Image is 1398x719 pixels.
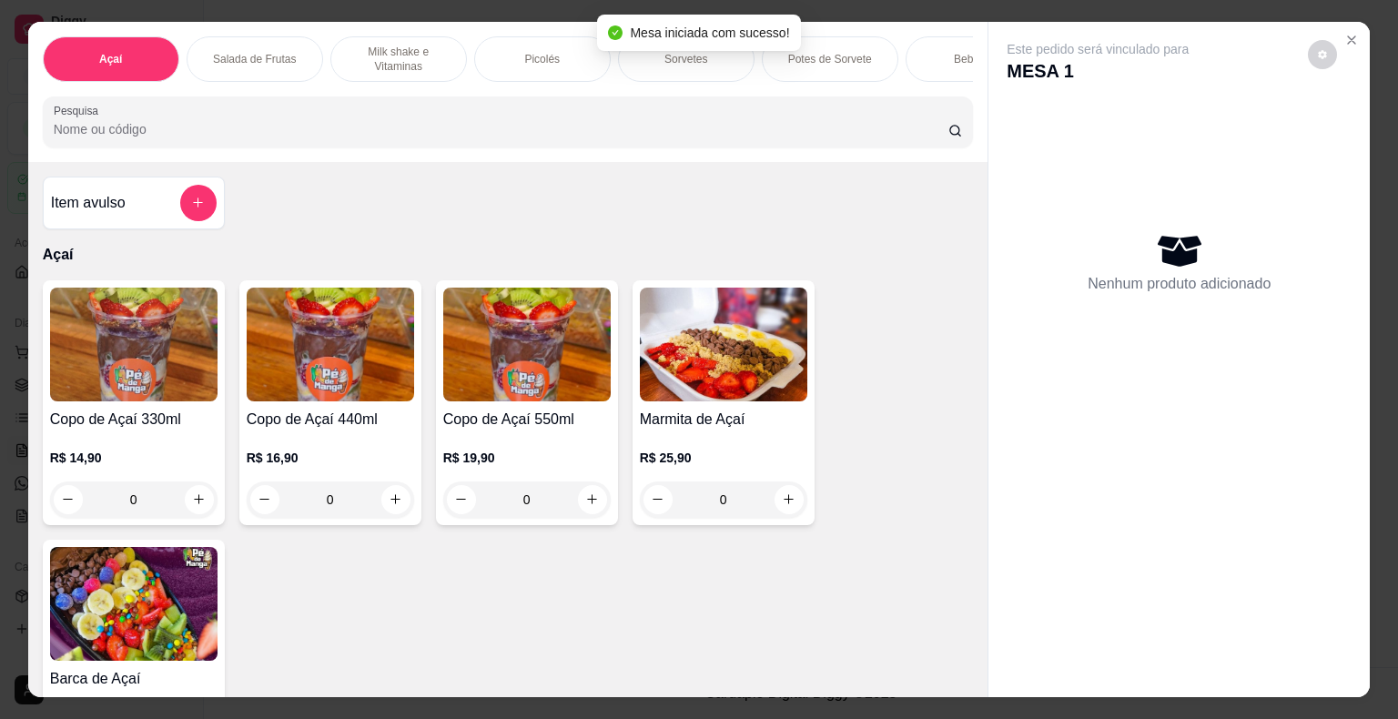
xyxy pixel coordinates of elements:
[443,409,611,430] h4: Copo de Açaí 550ml
[443,449,611,467] p: R$ 19,90
[640,449,807,467] p: R$ 25,90
[954,52,993,66] p: Bebidas
[180,185,217,221] button: add-separate-item
[630,25,789,40] span: Mesa iniciada com sucesso!
[247,449,414,467] p: R$ 16,90
[50,409,218,430] h4: Copo de Açaí 330ml
[1007,58,1189,84] p: MESA 1
[1337,25,1366,55] button: Close
[50,668,218,690] h4: Barca de Açaí
[50,547,218,661] img: product-image
[213,52,296,66] p: Salada de Frutas
[664,52,707,66] p: Sorvetes
[54,120,948,138] input: Pesquisa
[50,449,218,467] p: R$ 14,90
[43,244,974,266] p: Açaí
[1308,40,1337,69] button: decrease-product-quantity
[54,103,105,118] label: Pesquisa
[51,192,126,214] h4: Item avulso
[788,52,872,66] p: Potes de Sorvete
[247,288,414,401] img: product-image
[640,288,807,401] img: product-image
[1007,40,1189,58] p: Este pedido será vinculado para
[524,52,560,66] p: Picolés
[1088,273,1271,295] p: Nenhum produto adicionado
[346,45,451,74] p: Milk shake e Vitaminas
[247,409,414,430] h4: Copo de Açaí 440ml
[50,288,218,401] img: product-image
[608,25,623,40] span: check-circle
[640,409,807,430] h4: Marmita de Açaí
[99,52,122,66] p: Açaí
[443,288,611,401] img: product-image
